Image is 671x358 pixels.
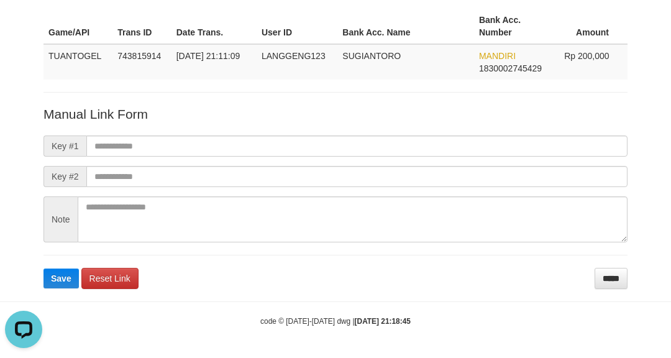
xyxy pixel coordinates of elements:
th: User ID [257,9,337,44]
small: code © [DATE]-[DATE] dwg | [260,317,411,326]
span: Key #1 [43,135,86,157]
td: 743815914 [112,44,171,80]
a: Reset Link [81,268,139,289]
th: Bank Acc. Name [337,9,474,44]
span: SUGIANTORO [342,51,401,61]
th: Date Trans. [171,9,257,44]
span: MANDIRI [479,51,516,61]
th: Bank Acc. Number [474,9,559,44]
span: LANGGENG123 [262,51,326,61]
strong: [DATE] 21:18:45 [355,317,411,326]
th: Amount [559,9,628,44]
span: Rp 200,000 [564,51,609,61]
th: Game/API [43,9,112,44]
button: Open LiveChat chat widget [5,5,42,42]
span: Save [51,273,71,283]
p: Manual Link Form [43,105,628,123]
span: Copy 1830002745429 to clipboard [479,63,542,73]
span: [DATE] 21:11:09 [176,51,240,61]
button: Save [43,268,79,288]
span: Note [43,196,78,242]
th: Trans ID [112,9,171,44]
td: TUANTOGEL [43,44,112,80]
span: Key #2 [43,166,86,187]
span: Reset Link [89,273,130,283]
